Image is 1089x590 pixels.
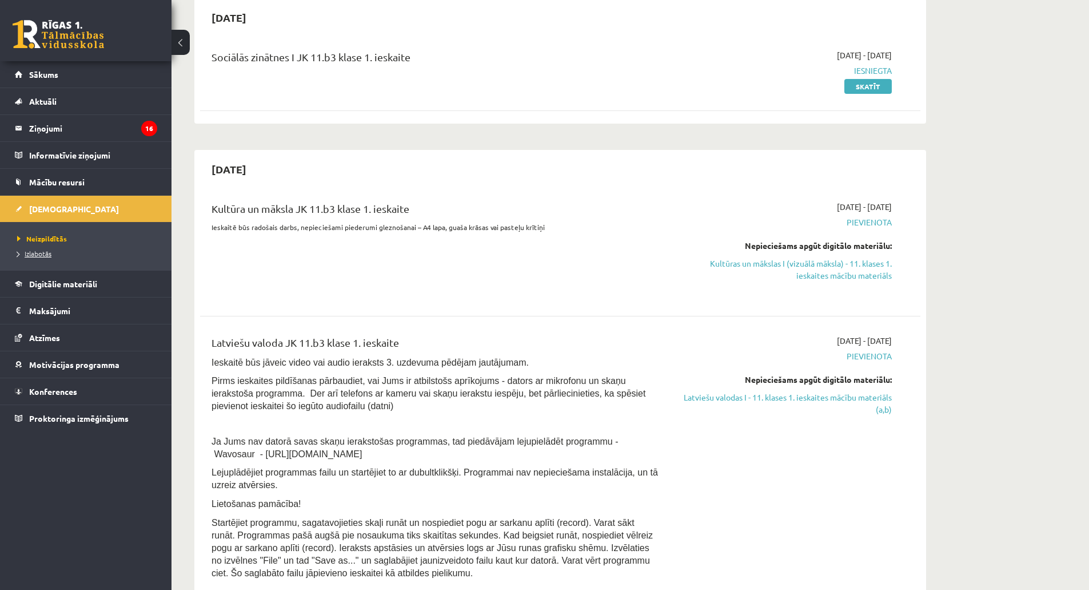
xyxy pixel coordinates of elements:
span: Ja Jums nav datorā savas skaņu ierakstošas programmas, tad piedāvājam lejupielādēt programmu - Wa... [212,437,618,459]
a: Latviešu valodas I - 11. klases 1. ieskaites mācību materiāls (a,b) [676,391,892,415]
span: Iesniegta [676,65,892,77]
span: Digitālie materiāli [29,279,97,289]
span: Motivācijas programma [29,359,119,370]
a: Informatīvie ziņojumi [15,142,157,168]
a: Aktuāli [15,88,157,114]
legend: Ziņojumi [29,115,157,141]
legend: Informatīvie ziņojumi [29,142,157,168]
a: Digitālie materiāli [15,271,157,297]
span: [DATE] - [DATE] [837,49,892,61]
span: Pievienota [676,350,892,362]
span: Startējiet programmu, sagatavojieties skaļi runāt un nospiediet pogu ar sarkanu aplīti (record). ... [212,518,653,578]
a: Maksājumi [15,298,157,324]
a: Izlabotās [17,248,160,259]
span: Lejuplādējiet programmas failu un startējiet to ar dubultklikšķi. Programmai nav nepieciešama ins... [212,468,658,490]
span: Konferences [29,386,77,397]
a: Ziņojumi16 [15,115,157,141]
a: Konferences [15,378,157,405]
div: Nepieciešams apgūt digitālo materiālu: [676,374,892,386]
span: Pievienota [676,216,892,228]
span: Aktuāli [29,96,57,106]
a: Neizpildītās [17,233,160,244]
a: Rīgas 1. Tālmācības vidusskola [13,20,104,49]
span: [DEMOGRAPHIC_DATA] [29,204,119,214]
span: Atzīmes [29,332,60,343]
a: Kultūras un mākslas I (vizuālā māksla) - 11. klases 1. ieskaites mācību materiāls [676,258,892,282]
span: Ieskaitē būs jāveic video vai audio ieraksts 3. uzdevuma pēdējam jautājumam. [212,358,529,367]
p: Ieskaitē būs radošais darbs, nepieciešami piederumi gleznošanai – A4 lapa, guaša krāsas vai paste... [212,222,659,232]
span: Pirms ieskaites pildīšanas pārbaudiet, vai Jums ir atbilstošs aprīkojums - dators ar mikrofonu un... [212,376,645,411]
h2: [DATE] [200,4,258,31]
a: Mācību resursi [15,169,157,195]
span: Sākums [29,69,58,80]
a: Proktoringa izmēģinājums [15,405,157,431]
a: [DEMOGRAPHIC_DATA] [15,196,157,222]
span: Proktoringa izmēģinājums [29,413,129,423]
span: Lietošanas pamācība! [212,499,301,509]
legend: Maksājumi [29,298,157,324]
i: 16 [141,121,157,136]
a: Skatīt [844,79,892,94]
a: Motivācijas programma [15,351,157,378]
a: Sākums [15,61,157,88]
h2: [DATE] [200,156,258,183]
a: Atzīmes [15,324,157,351]
span: Izlabotās [17,249,51,258]
div: Latviešu valoda JK 11.b3 klase 1. ieskaite [212,335,659,356]
div: Kultūra un māksla JK 11.b3 klase 1. ieskaite [212,201,659,222]
span: Mācību resursi [29,177,85,187]
span: [DATE] - [DATE] [837,335,892,347]
div: Nepieciešams apgūt digitālo materiālu: [676,240,892,252]
span: [DATE] - [DATE] [837,201,892,213]
div: Sociālās zinātnes I JK 11.b3 klase 1. ieskaite [212,49,659,70]
span: Neizpildītās [17,234,67,243]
